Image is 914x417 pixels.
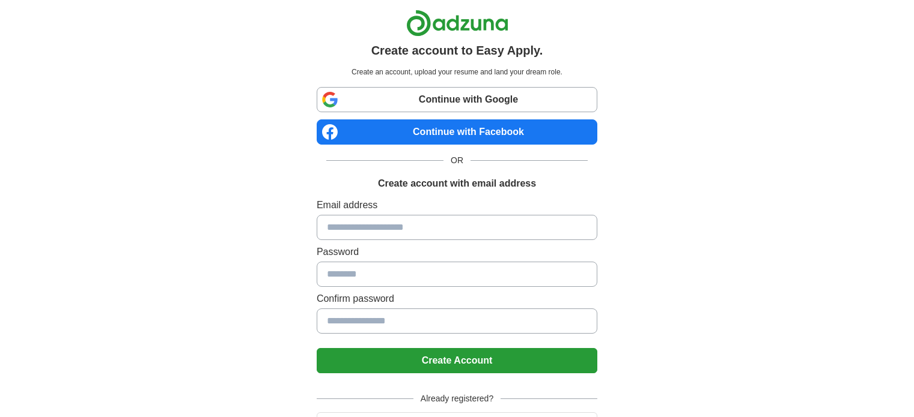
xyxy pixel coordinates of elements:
button: Create Account [317,348,597,373]
span: Already registered? [413,392,501,405]
label: Email address [317,198,597,212]
img: Adzuna logo [406,10,508,37]
p: Create an account, upload your resume and land your dream role. [319,67,595,77]
span: OR [443,154,471,167]
label: Confirm password [317,292,597,306]
a: Continue with Google [317,87,597,112]
label: Password [317,245,597,259]
h1: Create account to Easy Apply. [371,41,543,59]
a: Continue with Facebook [317,119,597,145]
h1: Create account with email address [378,176,536,191]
